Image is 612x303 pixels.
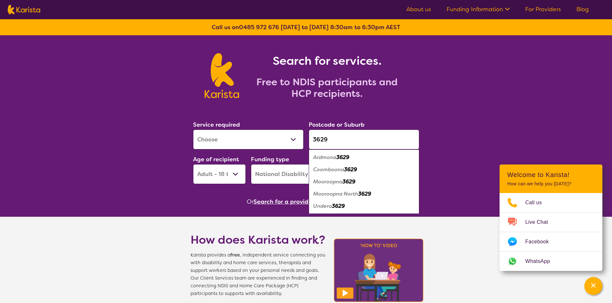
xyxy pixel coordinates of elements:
[8,5,40,14] img: Karista logo
[525,257,558,266] span: WhatsApp
[576,5,589,13] a: Blog
[500,164,602,271] div: Channel Menu
[309,130,419,149] input: Type
[342,178,355,185] em: 3629
[313,203,332,209] em: Undera
[193,121,240,129] label: Service required
[313,166,344,173] em: Coomboona
[193,156,239,163] label: Age of recipient
[525,5,561,13] a: For Providers
[205,53,239,98] img: Karista logo
[447,5,510,13] a: Funding Information
[406,5,431,13] a: About us
[312,164,416,176] div: Coomboona 3629
[584,277,602,295] button: Channel Menu
[500,252,602,271] a: Web link opens in a new tab.
[253,197,365,206] button: Search for a provider to leave a review
[358,190,371,197] em: 3629
[309,121,365,129] label: Postcode or Suburb
[191,251,325,298] span: Karista provides a , independent service connecting you with disability and home care services, t...
[247,197,253,206] span: Or
[312,188,416,200] div: Mooroopna North 3629
[312,151,416,164] div: Ardmona 3629
[507,171,595,179] h2: Welcome to Karista!
[230,252,240,258] b: free
[313,154,336,161] em: Ardmona
[313,190,358,197] em: Mooroopna North
[525,217,556,227] span: Live Chat
[239,23,279,31] a: 0485 972 676
[332,203,345,209] em: 3629
[336,154,349,161] em: 3629
[313,178,342,185] em: Mooroopna
[525,198,550,207] span: Call us
[525,237,556,247] span: Facebook
[507,181,595,187] p: How can we help you [DATE]?
[312,176,416,188] div: Mooroopna 3629
[191,232,325,248] h1: How does Karista work?
[344,166,357,173] em: 3629
[312,200,416,212] div: Undera 3629
[212,23,400,31] b: Call us on [DATE] to [DATE] 8:30am to 6:30pm AEST
[247,53,407,69] h1: Search for services.
[247,76,407,99] h2: Free to NDIS participants and HCP recipients.
[251,156,289,163] label: Funding type
[500,193,602,271] ul: Choose channel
